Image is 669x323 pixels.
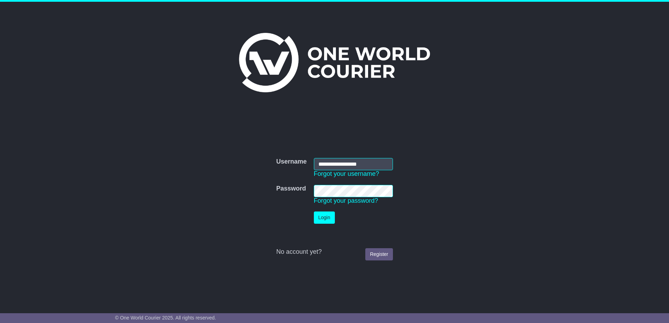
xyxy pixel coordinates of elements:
button: Login [314,211,335,224]
a: Forgot your password? [314,197,378,204]
div: No account yet? [276,248,393,256]
label: Username [276,158,307,166]
label: Password [276,185,306,193]
span: © One World Courier 2025. All rights reserved. [115,315,216,321]
a: Forgot your username? [314,170,379,177]
img: One World [239,33,430,92]
a: Register [365,248,393,260]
